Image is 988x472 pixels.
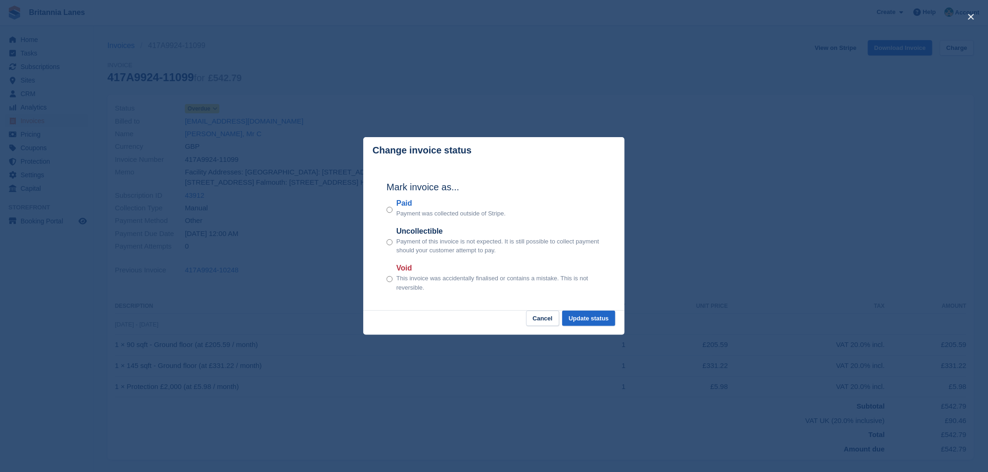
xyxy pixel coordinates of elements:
[373,145,472,156] p: Change invoice status
[526,311,559,326] button: Cancel
[387,180,601,194] h2: Mark invoice as...
[396,237,601,255] p: Payment of this invoice is not expected. It is still possible to collect payment should your cust...
[562,311,615,326] button: Update status
[396,209,506,218] p: Payment was collected outside of Stripe.
[396,263,601,274] label: Void
[396,198,506,209] label: Paid
[396,274,601,292] p: This invoice was accidentally finalised or contains a mistake. This is not reversible.
[964,9,979,24] button: close
[396,226,601,237] label: Uncollectible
